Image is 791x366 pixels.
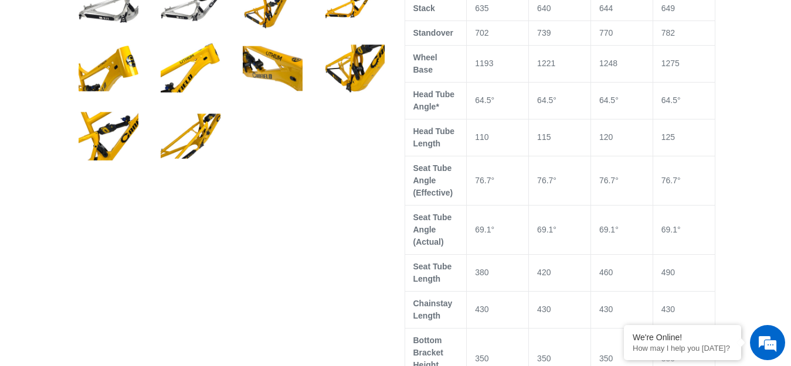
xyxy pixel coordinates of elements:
span: Seat Tube Angle (Effective) [413,163,453,197]
img: Load image into Gallery viewer, LITHIUM - Frameset [76,104,141,169]
div: Chat with us now [79,66,215,81]
td: 69.1 [529,205,591,254]
td: 64.5 [529,82,591,119]
td: 1248 [590,45,653,82]
td: 76.7 [529,156,591,205]
p: How may I help you today? [633,344,732,353]
span: Stack [413,4,435,13]
td: 430 [653,291,715,328]
td: 460 [590,254,653,291]
td: 1221 [529,45,591,82]
td: 76.7 [467,156,529,205]
td: 430 [467,291,529,328]
td: 1275 [653,45,715,82]
span: ° [615,176,619,185]
span: ° [553,95,556,105]
img: Load image into Gallery viewer, LITHIUM - Frameset [240,36,305,101]
span: ° [677,95,681,105]
td: 64.5 [467,82,529,119]
td: 64.5 [590,82,653,119]
span: Standover [413,28,453,37]
span: Wheel Base [413,53,437,74]
span: ° [615,225,619,234]
img: Load image into Gallery viewer, LITHIUM - Frameset [158,36,223,101]
td: 76.7 [653,156,715,205]
textarea: Type your message and hit 'Enter' [6,242,223,283]
span: Chainstay Length [413,299,453,320]
img: Load image into Gallery viewer, LITHIUM - Frameset [158,104,223,169]
span: Seat Tube Length [413,262,452,283]
img: d_696896380_company_1647369064580_696896380 [38,59,67,88]
td: 1193 [467,45,529,82]
span: Seat Tube Angle (Actual) [413,213,452,247]
span: We're online! [68,109,162,227]
span: ° [677,225,681,234]
td: 430 [590,291,653,328]
td: 420 [529,254,591,291]
div: We're Online! [633,333,732,342]
img: Load image into Gallery viewer, LITHIUM - Frameset [322,36,387,101]
td: 782 [653,20,715,45]
span: ° [615,95,619,105]
td: 430 [529,291,591,328]
img: Load image into Gallery viewer, LITHIUM - Frameset [76,36,141,101]
td: 490 [653,254,715,291]
div: Minimize live chat window [192,6,220,34]
span: ° [677,176,681,185]
td: 120 [590,119,653,156]
td: 702 [467,20,529,45]
span: 739 [537,28,551,37]
td: 110 [467,119,529,156]
div: Navigation go back [13,64,30,82]
td: 380 [467,254,529,291]
span: Head Tube Angle* [413,90,455,111]
td: 770 [590,20,653,45]
td: 69.1 [467,205,529,254]
td: 125 [653,119,715,156]
td: 115 [529,119,591,156]
span: Head Tube Length [413,126,455,148]
span: ° [491,225,495,234]
td: 64.5 [653,82,715,119]
span: ° [491,95,495,105]
td: 69.1 [590,205,653,254]
span: ° [553,225,556,234]
span: ° [491,176,495,185]
span: ° [553,176,556,185]
td: 69.1 [653,205,715,254]
td: 76.7 [590,156,653,205]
